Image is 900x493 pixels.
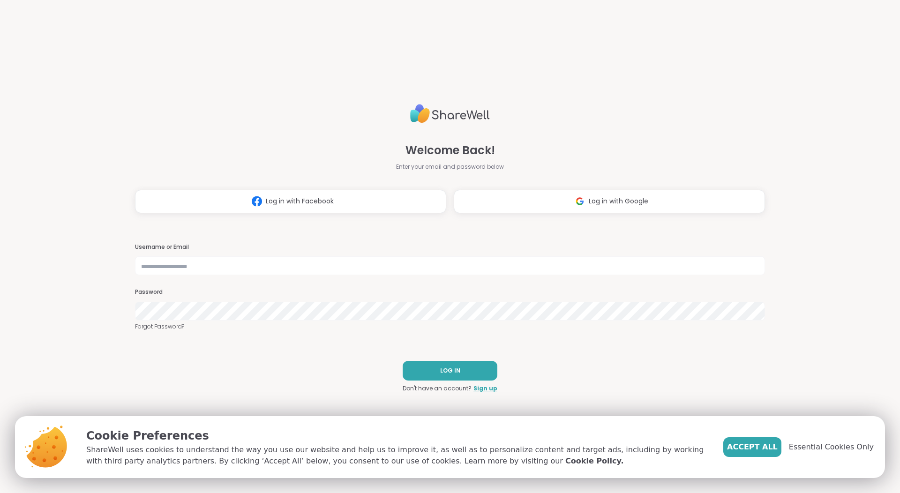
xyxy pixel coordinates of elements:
span: Accept All [727,441,778,453]
button: Log in with Facebook [135,190,446,213]
span: LOG IN [440,366,460,375]
button: Accept All [723,437,781,457]
img: ShareWell Logomark [248,193,266,210]
span: Enter your email and password below [396,163,504,171]
span: Welcome Back! [405,142,495,159]
a: Cookie Policy. [565,456,623,467]
a: Forgot Password? [135,322,765,331]
span: Don't have an account? [403,384,472,393]
h3: Password [135,288,765,296]
button: Log in with Google [454,190,765,213]
span: Log in with Google [589,196,648,206]
a: Sign up [473,384,497,393]
p: Cookie Preferences [86,427,708,444]
img: ShareWell Logomark [571,193,589,210]
h3: Username or Email [135,243,765,251]
span: Essential Cookies Only [789,441,874,453]
img: ShareWell Logo [410,100,490,127]
p: ShareWell uses cookies to understand the way you use our website and help us to improve it, as we... [86,444,708,467]
button: LOG IN [403,361,497,381]
span: Log in with Facebook [266,196,334,206]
